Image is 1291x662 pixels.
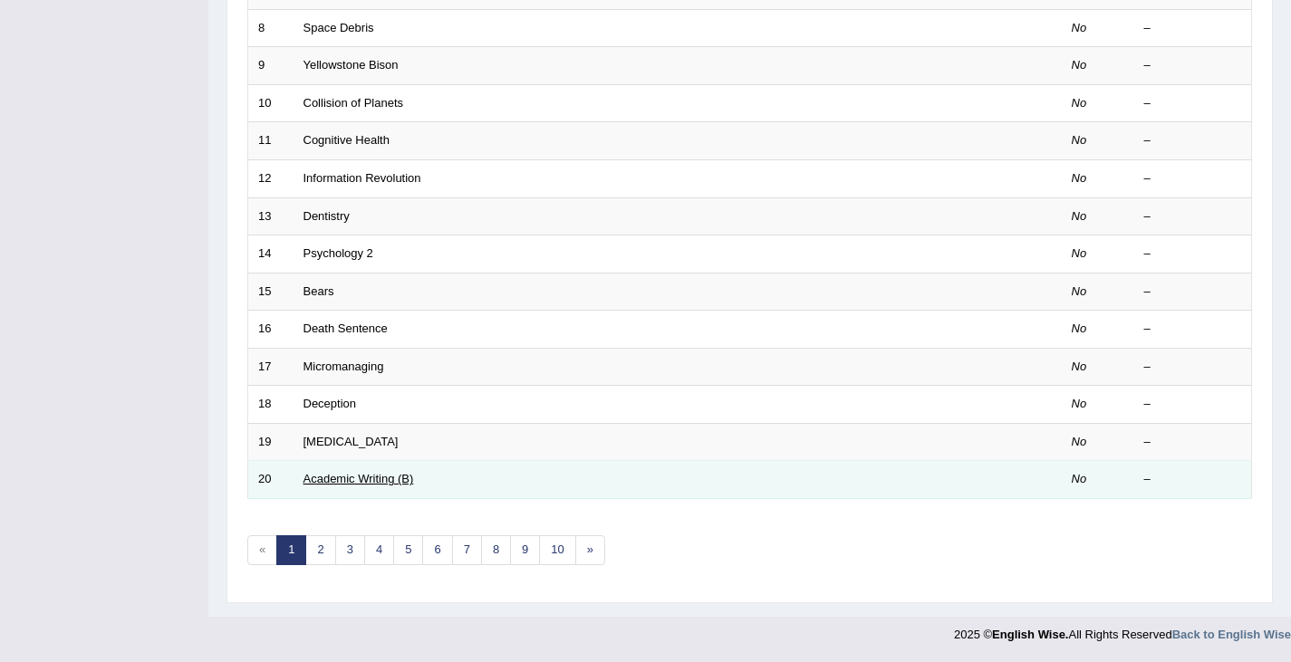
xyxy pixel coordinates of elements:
em: No [1072,435,1087,448]
td: 18 [248,386,294,424]
a: Yellowstone Bison [303,58,399,72]
td: 14 [248,235,294,273]
div: – [1144,170,1242,187]
a: 10 [539,535,575,565]
em: No [1072,397,1087,410]
em: No [1072,133,1087,147]
a: Space Debris [303,21,374,34]
td: 20 [248,461,294,499]
em: No [1072,21,1087,34]
div: – [1144,321,1242,338]
a: Micromanaging [303,360,384,373]
em: No [1072,96,1087,110]
em: No [1072,209,1087,223]
a: 2 [305,535,335,565]
div: – [1144,359,1242,376]
td: 12 [248,159,294,197]
td: 13 [248,197,294,235]
a: Back to English Wise [1172,628,1291,641]
a: [MEDICAL_DATA] [303,435,399,448]
div: – [1144,396,1242,413]
a: 1 [276,535,306,565]
a: 4 [364,535,394,565]
a: Death Sentence [303,321,388,335]
div: – [1144,132,1242,149]
a: 7 [452,535,482,565]
a: 5 [393,535,423,565]
em: No [1072,472,1087,485]
td: 17 [248,348,294,386]
a: 8 [481,535,511,565]
span: « [247,535,277,565]
td: 8 [248,9,294,47]
a: Cognitive Health [303,133,390,147]
td: 19 [248,423,294,461]
div: – [1144,434,1242,451]
div: – [1144,245,1242,263]
div: – [1144,471,1242,488]
strong: English Wise. [992,628,1068,641]
a: Deception [303,397,357,410]
a: 9 [510,535,540,565]
td: 10 [248,84,294,122]
td: 16 [248,311,294,349]
div: – [1144,283,1242,301]
a: 6 [422,535,452,565]
em: No [1072,246,1087,260]
a: Bears [303,284,334,298]
a: 3 [335,535,365,565]
a: Information Revolution [303,171,421,185]
div: – [1144,208,1242,225]
td: 11 [248,122,294,160]
a: Academic Writing (B) [303,472,414,485]
a: » [575,535,605,565]
em: No [1072,171,1087,185]
div: – [1144,95,1242,112]
div: – [1144,20,1242,37]
a: Dentistry [303,209,350,223]
td: 15 [248,273,294,311]
a: Collision of Planets [303,96,404,110]
a: Psychology 2 [303,246,373,260]
div: 2025 © All Rights Reserved [954,617,1291,643]
td: 9 [248,47,294,85]
em: No [1072,58,1087,72]
em: No [1072,321,1087,335]
div: – [1144,57,1242,74]
em: No [1072,284,1087,298]
em: No [1072,360,1087,373]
